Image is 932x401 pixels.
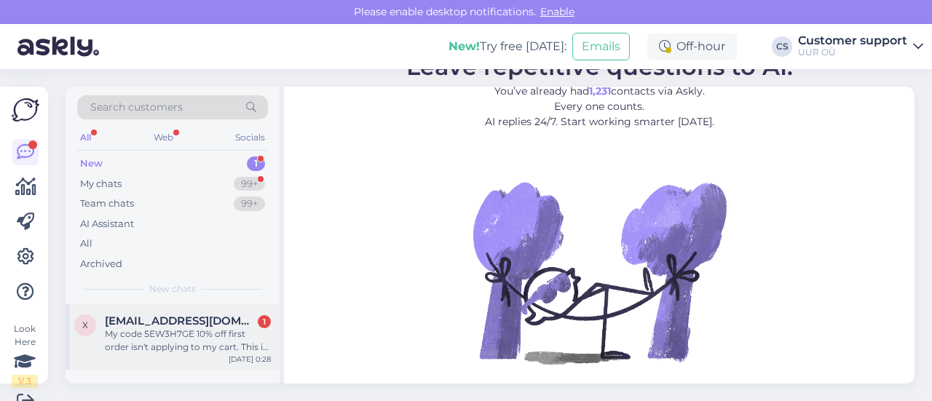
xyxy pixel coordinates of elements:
div: 99+ [234,177,265,191]
div: 99+ [234,196,265,211]
div: Socials [232,128,268,147]
b: 1,231 [589,84,611,98]
div: My chats [80,177,122,191]
div: Web [151,128,176,147]
span: Enable [536,5,579,18]
span: New chats [149,282,196,295]
div: 1 / 3 [12,375,38,388]
div: 1 [258,315,271,328]
b: New! [449,39,480,53]
div: Look Here [12,322,38,388]
a: Customer supportUUR OÜ [798,35,923,58]
div: My code 5EW3H7GE 10% off first order isn't applying to my cart. This is my first order.b [105,327,271,354]
div: Customer support [798,35,907,47]
div: [DATE] 0:28 [229,354,271,365]
div: AI Assistant [80,217,134,231]
div: New [80,156,103,171]
div: All [77,128,94,147]
p: You’ve already had contacts via Askly. Every one counts. AI replies 24/7. Start working smarter [... [406,84,793,130]
span: xrysoula_22@hotmail.com [105,314,256,327]
span: x [82,319,88,330]
div: CS [772,36,792,57]
img: Askly Logo [12,98,39,122]
div: Off-hour [647,33,737,60]
button: Emails [572,33,630,60]
span: Search customers [90,100,183,115]
div: 1 [247,156,265,171]
div: Archived [80,257,122,271]
div: Team chats [80,196,134,211]
div: UUR OÜ [798,47,907,58]
div: All [80,237,92,251]
div: Try free [DATE]: [449,38,566,55]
